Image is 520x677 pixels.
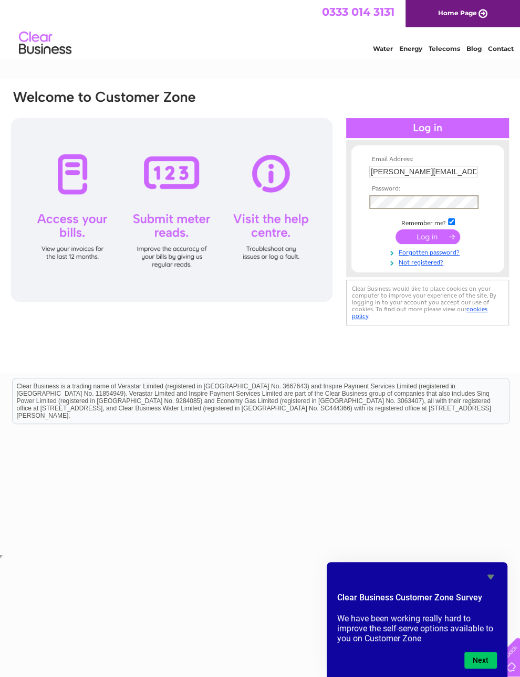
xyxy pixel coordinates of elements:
th: Password: [367,185,488,193]
a: Contact [488,45,514,52]
div: Clear Business is a trading name of Verastar Limited (registered in [GEOGRAPHIC_DATA] No. 3667643... [13,6,509,51]
a: cookies policy [352,305,487,320]
button: Hide survey [484,570,497,583]
input: Submit [396,229,460,244]
div: Clear Business Customer Zone Survey [337,570,497,669]
p: We have been working really hard to improve the self-serve options available to you on Customer Zone [337,613,497,643]
th: Email Address: [367,156,488,163]
td: Remember me? [367,217,488,227]
a: Blog [466,45,482,52]
a: Energy [399,45,422,52]
div: Clear Business would like to place cookies on your computer to improve your experience of the sit... [346,280,509,325]
a: 0333 014 3131 [322,5,394,18]
h2: Clear Business Customer Zone Survey [337,591,497,609]
img: logo.png [18,27,72,59]
a: Water [373,45,393,52]
a: Telecoms [429,45,460,52]
button: Next question [464,652,497,669]
a: Not registered? [369,257,488,267]
a: Forgotten password? [369,247,488,257]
